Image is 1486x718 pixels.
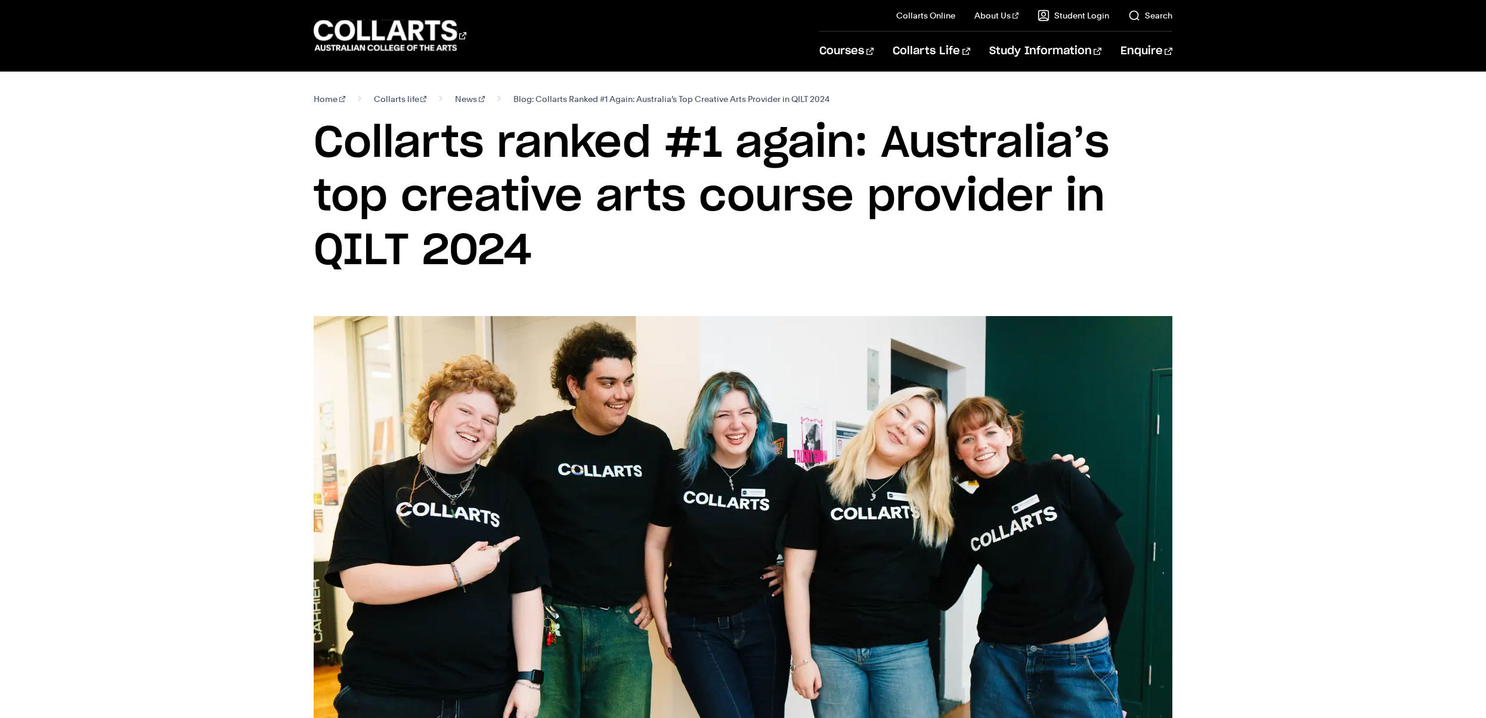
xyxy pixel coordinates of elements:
a: Search [1128,10,1172,21]
a: Enquire [1120,32,1172,71]
a: Courses [819,32,874,71]
a: News [455,91,485,107]
a: About Us [974,10,1018,21]
a: Student Login [1038,10,1109,21]
div: Go to homepage [314,18,466,52]
a: Collarts Online [896,10,955,21]
a: Collarts life [374,91,427,107]
a: Home [314,91,345,107]
h1: Collarts ranked #1 again: Australia’s top creative arts course provider in QILT 2024 [314,117,1172,278]
span: Blog: Collarts Ranked #1 Again: Australia’s Top Creative Arts Provider in QILT 2024 [513,91,829,107]
a: Collarts Life [893,32,970,71]
a: Study Information [989,32,1101,71]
